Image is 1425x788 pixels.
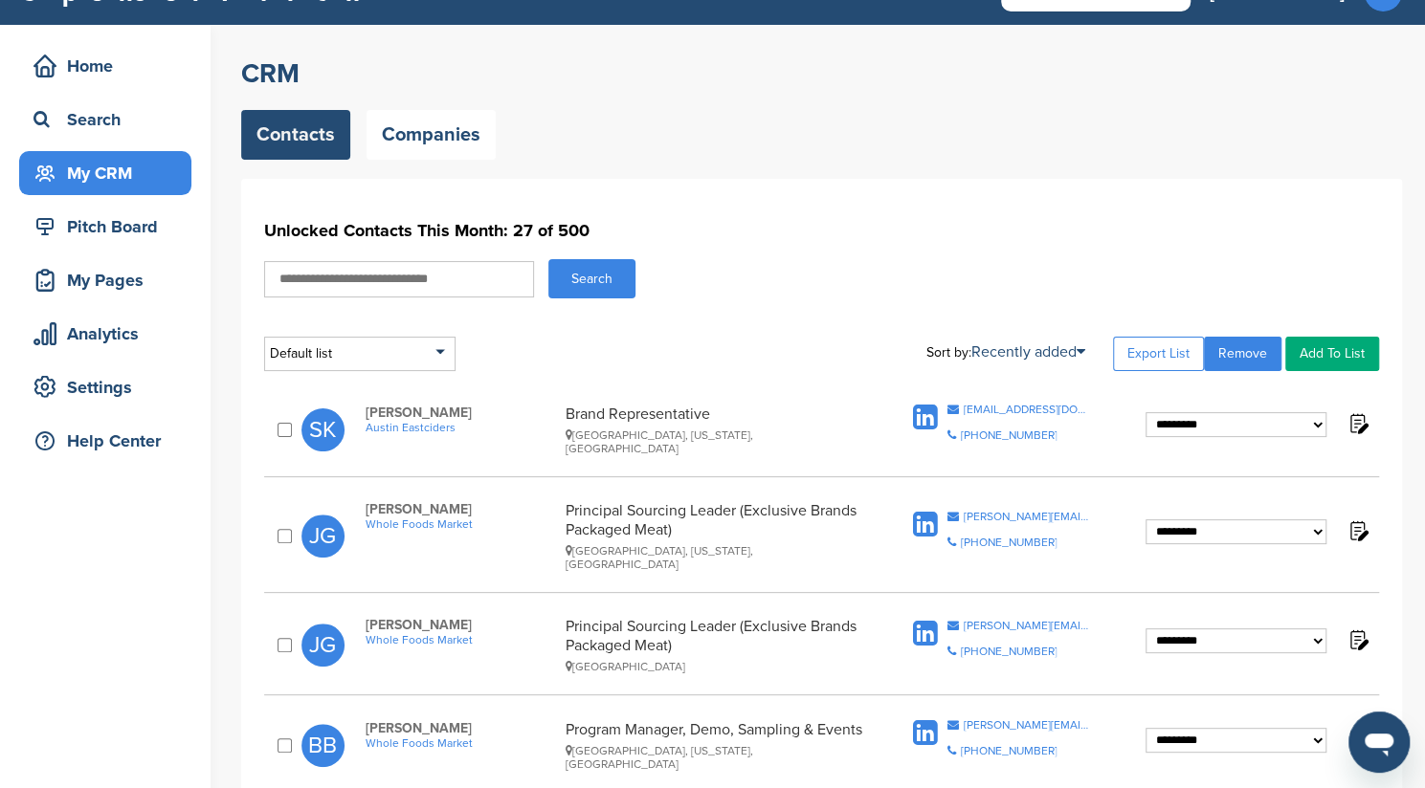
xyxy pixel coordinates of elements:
[19,258,191,302] a: My Pages
[1346,518,1369,542] img: Notes
[963,719,1090,731] div: [PERSON_NAME][EMAIL_ADDRESS][PERSON_NAME][DOMAIN_NAME]
[366,517,556,531] a: Whole Foods Market
[29,317,191,351] div: Analytics
[19,98,191,142] a: Search
[366,421,556,434] a: Austin Eastciders
[565,428,863,455] div: [GEOGRAPHIC_DATA], [US_STATE], [GEOGRAPHIC_DATA]
[1346,727,1369,751] img: Notes
[963,511,1090,522] div: [PERSON_NAME][EMAIL_ADDRESS][PERSON_NAME][DOMAIN_NAME]
[301,724,345,767] span: BB
[241,56,1402,91] h2: CRM
[565,405,863,455] div: Brand Representative
[366,633,556,646] a: Whole Foods Market
[301,408,345,451] span: SK
[1348,711,1410,773] iframe: Button to launch messaging window
[264,213,1379,248] h1: Unlocked Contacts This Month: 27 of 500
[366,405,556,421] span: [PERSON_NAME]
[367,110,496,160] a: Companies
[19,205,191,249] a: Pitch Board
[366,736,556,750] a: Whole Foods Market
[301,514,345,558] span: JG
[29,156,191,190] div: My CRM
[565,720,863,771] div: Program Manager, Demo, Sampling & Events
[1285,337,1379,371] a: Add To List
[963,404,1090,415] div: [EMAIL_ADDRESS][DOMAIN_NAME]
[926,344,1085,360] div: Sort by:
[264,337,456,371] div: Default list
[960,429,1057,441] div: [PHONE_NUMBER]
[29,209,191,244] div: Pitch Board
[548,259,635,298] button: Search
[1204,337,1281,371] a: Remove
[565,501,863,571] div: Principal Sourcing Leader (Exclusive Brands Packaged Meat)
[29,263,191,297] div: My Pages
[19,312,191,356] a: Analytics
[565,617,863,673] div: Principal Sourcing Leader (Exclusive Brands Packaged Meat)
[19,365,191,409] a: Settings
[19,419,191,463] a: Help Center
[29,424,191,458] div: Help Center
[1346,411,1369,435] img: Notes
[301,624,345,667] span: JG
[241,110,350,160] a: Contacts
[19,151,191,195] a: My CRM
[19,44,191,88] a: Home
[960,646,1057,657] div: [PHONE_NUMBER]
[1346,627,1369,651] img: Notes
[565,544,863,571] div: [GEOGRAPHIC_DATA], [US_STATE], [GEOGRAPHIC_DATA]
[565,660,863,673] div: [GEOGRAPHIC_DATA]
[366,720,556,736] span: [PERSON_NAME]
[565,744,863,771] div: [GEOGRAPHIC_DATA], [US_STATE], [GEOGRAPHIC_DATA]
[29,49,191,83] div: Home
[971,342,1085,361] a: Recently added
[29,102,191,137] div: Search
[960,536,1057,548] div: [PHONE_NUMBER]
[960,745,1057,756] div: [PHONE_NUMBER]
[366,501,556,517] span: [PERSON_NAME]
[366,617,556,633] span: [PERSON_NAME]
[963,620,1090,631] div: [PERSON_NAME][EMAIL_ADDRESS][PERSON_NAME][DOMAIN_NAME]
[29,370,191,405] div: Settings
[1113,337,1204,371] a: Export List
